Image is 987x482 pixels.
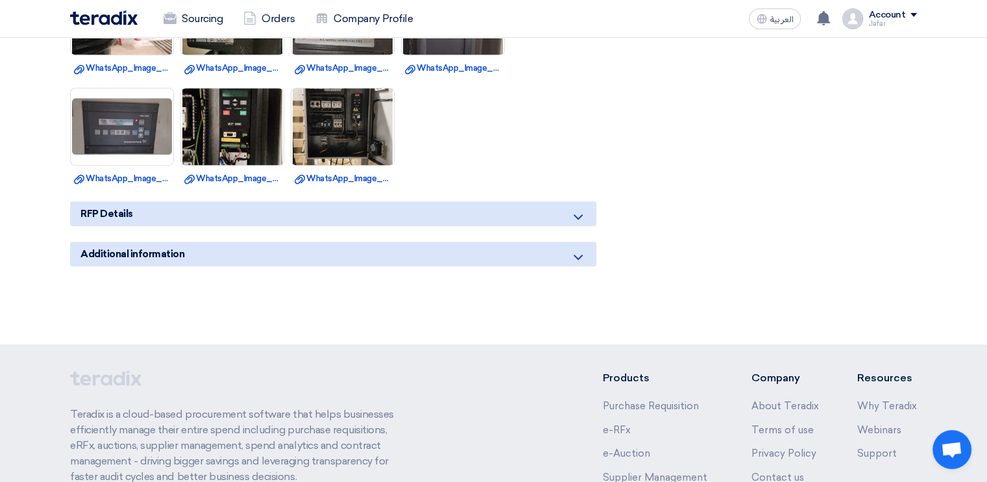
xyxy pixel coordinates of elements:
[295,62,391,75] a: WhatsApp_Image__at__PM_.jpeg
[603,424,631,436] a: e-RFx
[295,172,391,185] a: WhatsApp_Image__at__PM.jpeg
[857,448,897,459] a: Support
[868,20,917,27] div: Jafar
[932,430,971,469] a: دردشة مفتوحة
[603,370,713,386] li: Products
[71,97,173,156] img: WhatsApp_Image__at__PM__1756301600665.jpeg
[857,424,901,436] a: Webinars
[749,8,801,29] button: العربية
[603,400,699,412] a: Purchase Requisition
[153,5,233,33] a: Sourcing
[184,62,280,75] a: WhatsApp_Image__at__PM.jpeg
[305,5,423,33] a: Company Profile
[857,400,917,412] a: Why Teradix
[233,5,305,33] a: Orders
[751,448,816,459] a: Privacy Policy
[181,36,284,217] img: WhatsApp_Image__at__PM__1756301607908.jpeg
[291,36,394,217] img: WhatsApp_Image__at__PM_1756301613547.jpeg
[857,370,917,386] li: Resources
[603,448,650,459] a: e-Auction
[751,400,818,412] a: About Teradix
[751,370,818,386] li: Company
[70,10,138,25] img: Teradix logo
[80,207,133,221] span: RFP Details
[770,15,793,24] span: العربية
[405,62,501,75] a: WhatsApp_Image__at__PM.jpeg
[74,62,170,75] a: WhatsApp_Image__at__PM_.jpeg
[184,172,280,185] a: WhatsApp_Image__at__PM_.jpeg
[74,172,170,185] a: WhatsApp_Image__at__PM_.jpeg
[80,247,184,261] span: Additional information
[868,10,905,21] div: Account
[842,8,863,29] img: profile_test.png
[751,424,813,436] a: Terms of use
